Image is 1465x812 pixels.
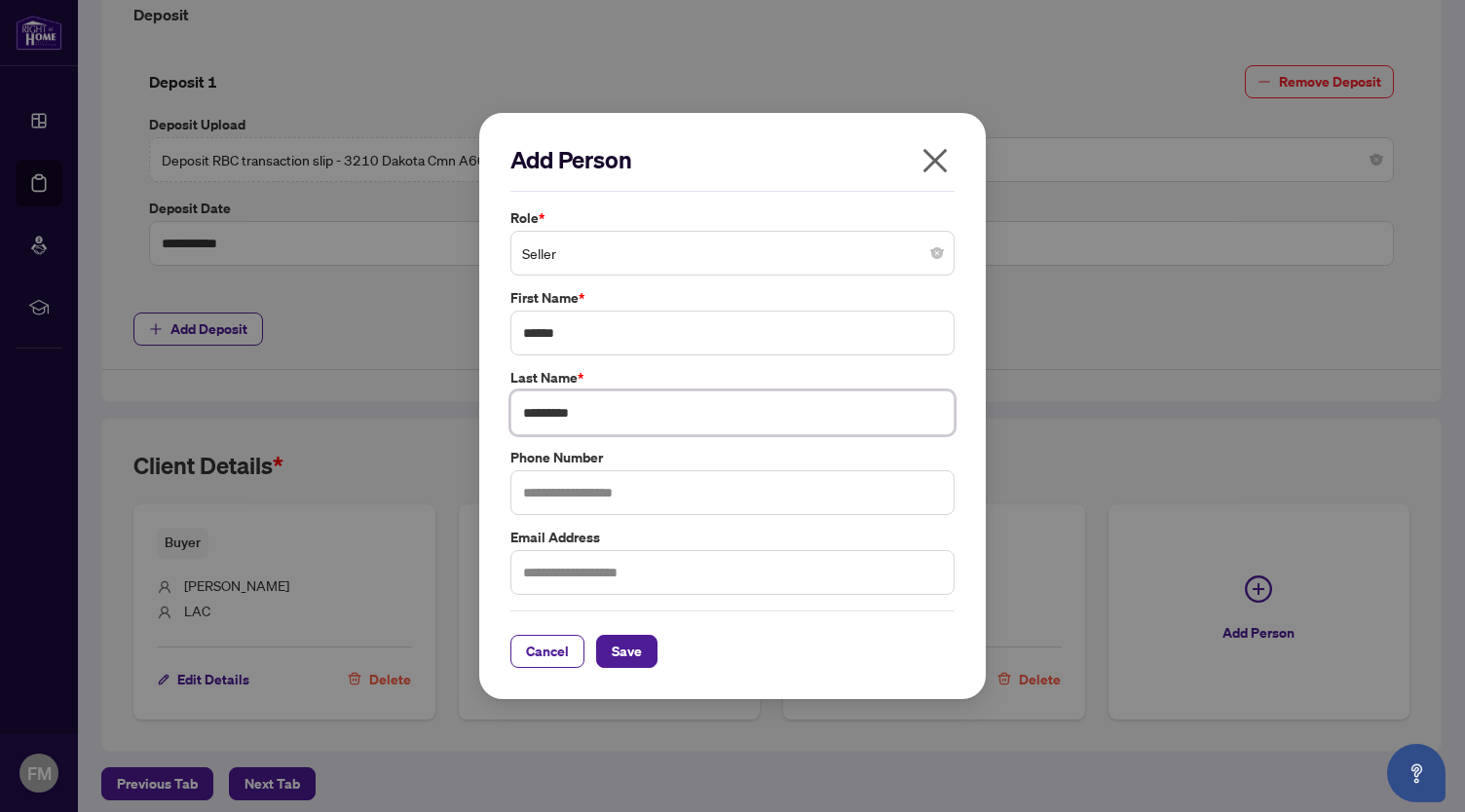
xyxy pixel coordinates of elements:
[931,247,943,259] span: close-circle
[510,635,584,668] button: Cancel
[510,144,955,175] h2: Add Person
[612,636,642,667] span: Save
[526,636,569,667] span: Cancel
[522,235,943,272] span: Seller
[920,145,951,176] span: close
[510,207,955,229] label: Role
[510,447,955,468] label: Phone Number
[510,527,955,548] label: Email Address
[1387,744,1446,802] button: Open asap
[596,635,657,668] button: Save
[510,287,955,309] label: First Name
[510,367,955,388] label: Last Name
